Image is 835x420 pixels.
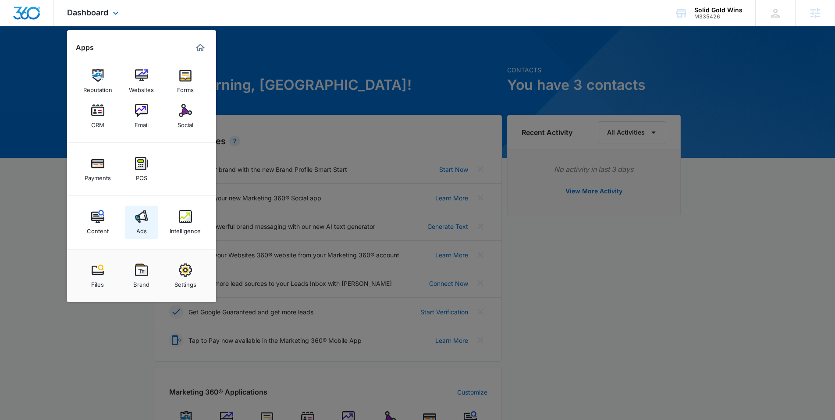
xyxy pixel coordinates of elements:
span: Dashboard [67,8,108,17]
a: Settings [169,259,202,292]
div: Payments [85,170,111,182]
div: POS [136,170,147,182]
div: Email [135,117,149,128]
div: Websites [129,82,154,93]
div: account id [694,14,743,20]
a: POS [125,153,158,186]
div: Reputation [83,82,112,93]
a: Social [169,100,202,133]
a: Forms [169,64,202,98]
a: Brand [125,259,158,292]
a: Files [81,259,114,292]
div: Intelligence [170,223,201,235]
a: Websites [125,64,158,98]
div: Files [91,277,104,288]
img: logo_orange.svg [14,14,21,21]
a: Marketing 360® Dashboard [193,41,207,55]
h2: Apps [76,43,94,52]
a: Content [81,206,114,239]
img: tab_domain_overview_orange.svg [24,51,31,58]
div: v 4.0.25 [25,14,43,21]
a: Intelligence [169,206,202,239]
a: Reputation [81,64,114,98]
div: Settings [174,277,196,288]
img: tab_keywords_by_traffic_grey.svg [87,51,94,58]
div: Social [178,117,193,128]
div: Keywords by Traffic [97,52,148,57]
a: Email [125,100,158,133]
img: website_grey.svg [14,23,21,30]
a: Ads [125,206,158,239]
a: CRM [81,100,114,133]
div: Forms [177,82,194,93]
div: Brand [133,277,149,288]
div: account name [694,7,743,14]
div: Domain Overview [33,52,78,57]
div: Ads [136,223,147,235]
a: Payments [81,153,114,186]
div: CRM [91,117,104,128]
div: Content [87,223,109,235]
div: Domain: [DOMAIN_NAME] [23,23,96,30]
